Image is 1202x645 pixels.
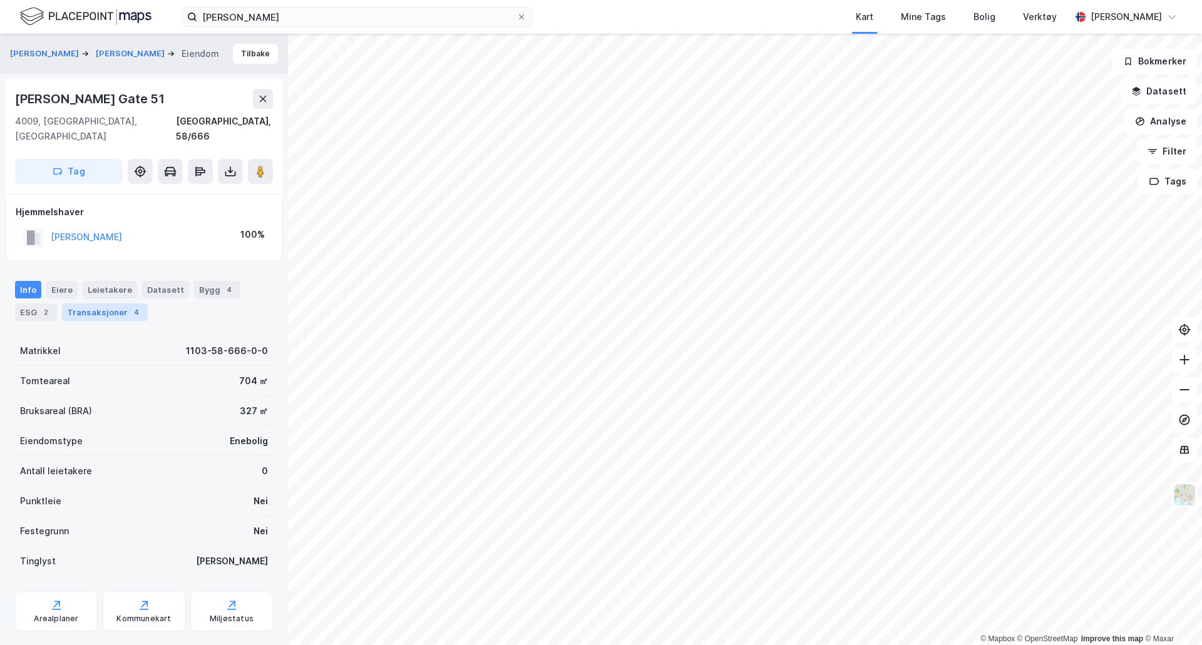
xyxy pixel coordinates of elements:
[1121,79,1197,104] button: Datasett
[210,614,254,624] div: Miljøstatus
[230,434,268,449] div: Enebolig
[46,281,78,298] div: Eiere
[16,205,272,220] div: Hjemmelshaver
[262,464,268,479] div: 0
[20,343,61,358] div: Matrikkel
[197,8,516,26] input: Søk på adresse, matrikkel, gårdeiere, leietakere eller personer
[196,554,268,569] div: [PERSON_NAME]
[254,524,268,539] div: Nei
[116,614,171,624] div: Kommunekart
[20,464,92,479] div: Antall leietakere
[240,404,268,419] div: 327 ㎡
[39,306,52,318] div: 2
[10,48,81,60] button: [PERSON_NAME]
[1137,139,1197,164] button: Filter
[254,494,268,509] div: Nei
[83,281,137,298] div: Leietakere
[20,6,152,28] img: logo.f888ab2527a4732fd821a326f86c7f29.svg
[96,48,167,60] button: [PERSON_NAME]
[239,373,268,389] div: 704 ㎡
[15,89,167,109] div: [PERSON_NAME] Gate 51
[1091,9,1162,24] div: [PERSON_NAME]
[980,634,1015,643] a: Mapbox
[856,9,873,24] div: Kart
[15,303,57,321] div: ESG
[34,614,78,624] div: Arealplaner
[186,343,268,358] div: 1103-58-666-0-0
[15,159,123,184] button: Tag
[1081,634,1143,643] a: Improve this map
[176,114,273,144] div: [GEOGRAPHIC_DATA], 58/666
[15,114,176,144] div: 4009, [GEOGRAPHIC_DATA], [GEOGRAPHIC_DATA]
[15,281,41,298] div: Info
[973,9,995,24] div: Bolig
[1023,9,1057,24] div: Verktøy
[142,281,189,298] div: Datasett
[240,227,265,242] div: 100%
[20,373,70,389] div: Tomteareal
[1139,585,1202,645] div: Kontrollprogram for chat
[62,303,148,321] div: Transaksjoner
[1124,109,1197,134] button: Analyse
[20,404,92,419] div: Bruksareal (BRA)
[233,44,278,64] button: Tilbake
[223,283,235,296] div: 4
[20,554,56,569] div: Tinglyst
[182,46,219,61] div: Eiendom
[1139,169,1197,194] button: Tags
[20,434,83,449] div: Eiendomstype
[20,524,69,539] div: Festegrunn
[194,281,240,298] div: Bygg
[1173,483,1196,507] img: Z
[901,9,946,24] div: Mine Tags
[1017,634,1078,643] a: OpenStreetMap
[1112,49,1197,74] button: Bokmerker
[130,306,143,318] div: 4
[1139,585,1202,645] iframe: Chat Widget
[20,494,61,509] div: Punktleie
